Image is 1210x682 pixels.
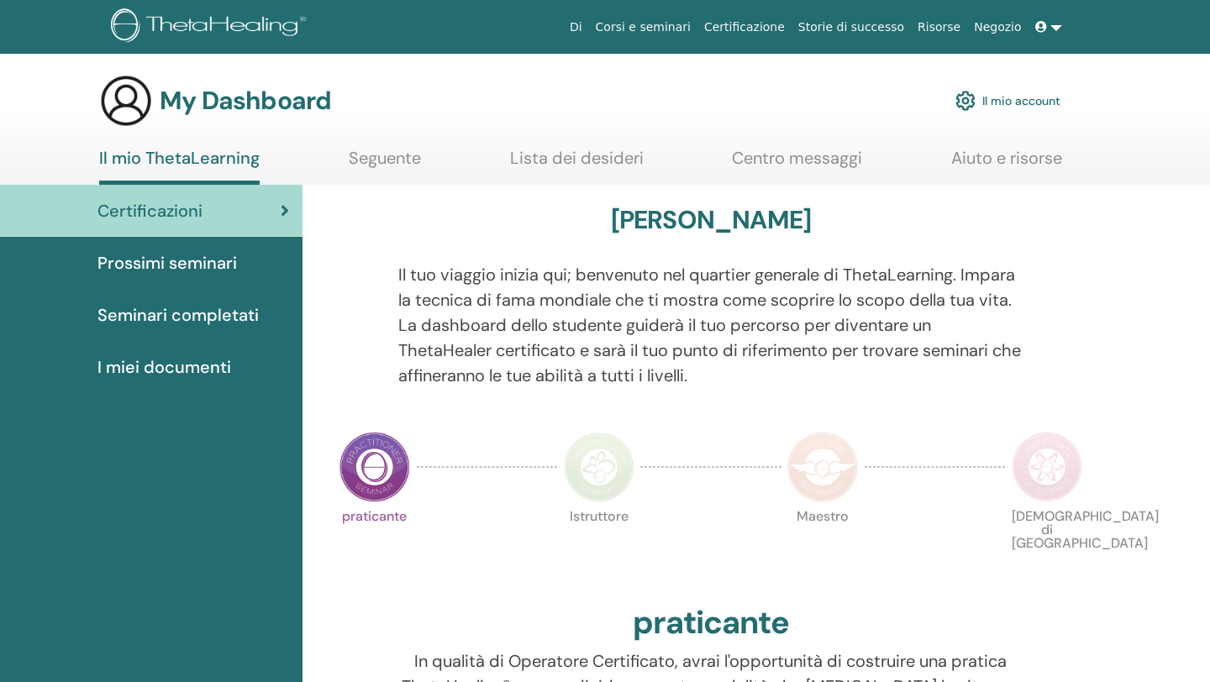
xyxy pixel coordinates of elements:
[99,74,153,128] img: generic-user-icon.jpg
[1012,510,1082,580] p: [DEMOGRAPHIC_DATA] di [GEOGRAPHIC_DATA]
[398,262,1024,388] p: Il tuo viaggio inizia qui; benvenuto nel quartier generale di ThetaLearning. Impara la tecnica di...
[911,12,967,43] a: Risorse
[160,86,331,116] h3: My Dashboard
[510,148,644,181] a: Lista dei desideri
[564,510,634,580] p: Istruttore
[97,250,237,275] span: Prossimi seminari
[967,12,1028,43] a: Negozio
[787,510,858,580] p: Maestro
[99,148,260,185] a: Il mio ThetaLearning
[951,148,1062,181] a: Aiuto e risorse
[611,205,812,235] h3: [PERSON_NAME]
[955,87,976,115] img: cog.svg
[339,510,410,580] p: praticante
[1012,432,1082,502] img: Certificate of Science
[697,12,792,43] a: Certificazione
[633,604,789,643] h2: praticante
[339,432,410,502] img: Practitioner
[732,148,862,181] a: Centro messaggi
[97,302,259,328] span: Seminari completati
[97,354,231,380] span: I miei documenti
[111,8,312,46] img: logo.png
[589,12,697,43] a: Corsi e seminari
[955,82,1060,119] a: Il mio account
[97,198,203,223] span: Certificazioni
[563,12,589,43] a: Di
[349,148,421,181] a: Seguente
[792,12,911,43] a: Storie di successo
[564,432,634,502] img: Instructor
[787,432,858,502] img: Master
